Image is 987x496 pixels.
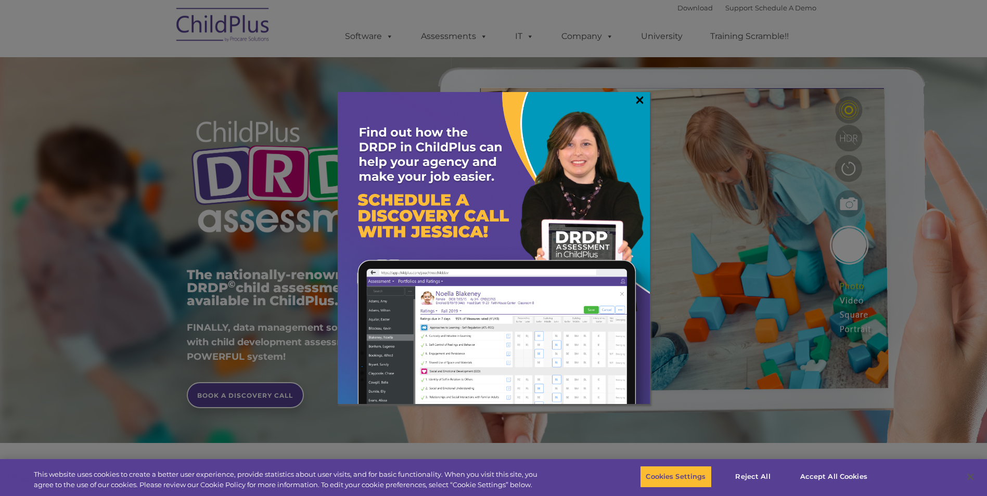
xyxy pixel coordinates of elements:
button: Accept All Cookies [794,466,873,488]
div: This website uses cookies to create a better user experience, provide statistics about user visit... [34,469,543,490]
button: Cookies Settings [640,466,711,488]
button: Reject All [721,466,786,488]
a: × [634,95,646,105]
button: Close [959,465,982,488]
